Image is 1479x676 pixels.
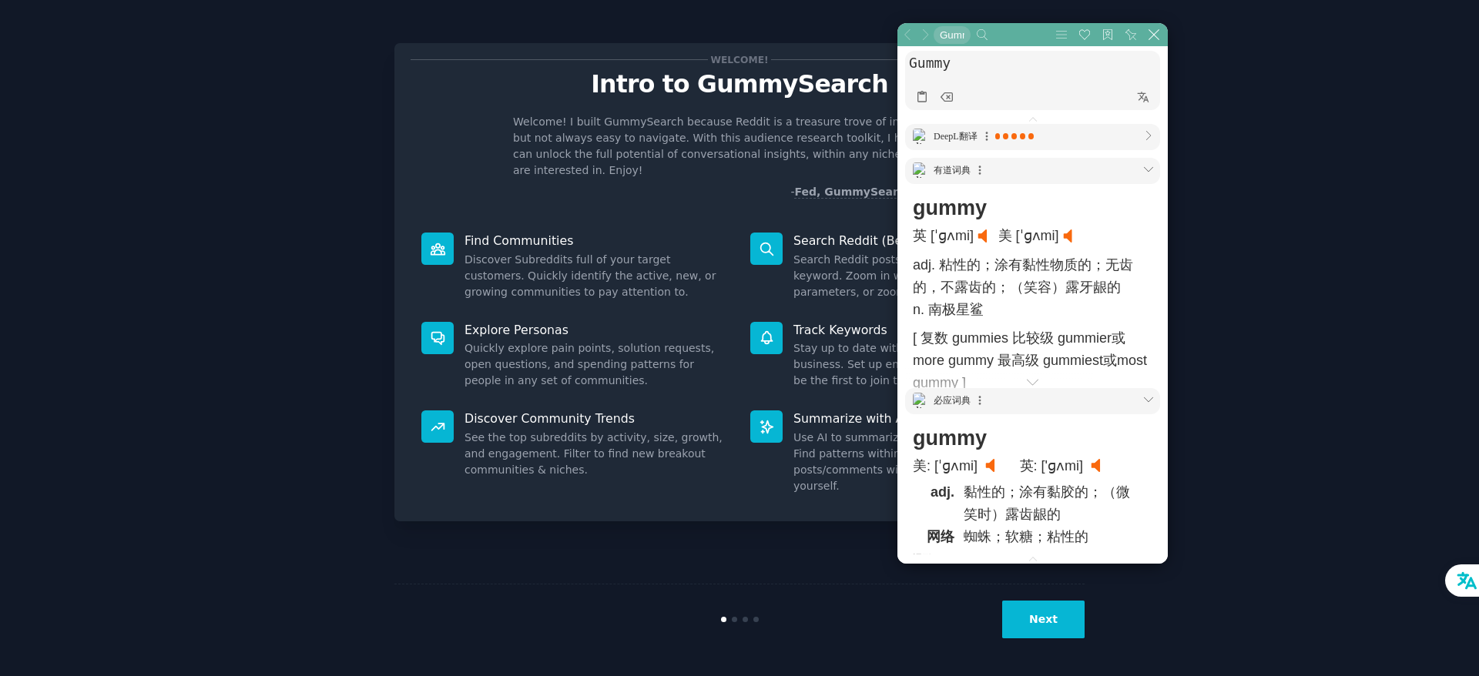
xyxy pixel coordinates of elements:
[1002,601,1085,638] button: Next
[793,430,1058,494] dd: Use AI to summarize Reddit posts in seconds. Find patterns within hundreds of posts/comments with...
[708,52,771,68] span: Welcome!
[790,184,966,200] div: -
[464,410,729,427] p: Discover Community Trends
[411,71,1068,98] p: Intro to GummySearch
[464,322,729,338] p: Explore Personas
[793,410,1058,427] p: Summarize with AI
[513,114,966,179] p: Welcome! I built GummySearch because Reddit is a treasure trove of information, but not always ea...
[464,252,729,300] dd: Discover Subreddits full of your target customers. Quickly identify the active, new, or growing c...
[793,322,1058,338] p: Track Keywords
[793,340,1058,389] dd: Stay up to date with new threads related to your business. Set up email/slack/discord alerts and ...
[793,233,1058,249] p: Search Reddit (Better)
[464,430,729,478] dd: See the top subreddits by activity, size, growth, and engagement. Filter to find new breakout com...
[464,340,729,389] dd: Quickly explore pain points, solution requests, open questions, and spending patterns for people ...
[793,252,1058,300] dd: Search Reddit posts & comments for any keyword. Zoom in with advanced query parameters, or zoom o...
[464,233,729,249] p: Find Communities
[794,186,966,199] a: Fed, GummySearch Founder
